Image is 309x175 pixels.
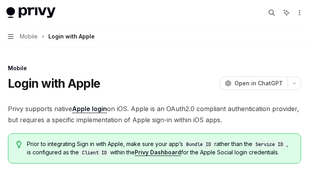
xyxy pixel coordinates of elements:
[235,79,283,87] span: Open in ChatGPT
[8,76,100,90] h1: Login with Apple
[183,140,214,148] code: Bundle ID
[20,32,38,41] span: Mobile
[252,140,286,148] code: Service ID
[220,77,288,90] button: Open in ChatGPT
[72,105,107,113] a: Apple login
[8,103,301,125] span: Privy supports native on iOS. Apple is an OAuth2.0 compliant authentication provider, but require...
[48,32,95,41] div: Login with Apple
[27,140,293,157] span: Prior to integrating Sign in with Apple, make sure your app’s rather than the , is configured as ...
[295,7,303,18] button: More actions
[135,149,181,156] a: Privy Dashboard
[6,7,55,18] img: light logo
[79,149,110,157] code: Client ID
[8,64,301,72] div: Mobile
[16,141,22,148] svg: Tip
